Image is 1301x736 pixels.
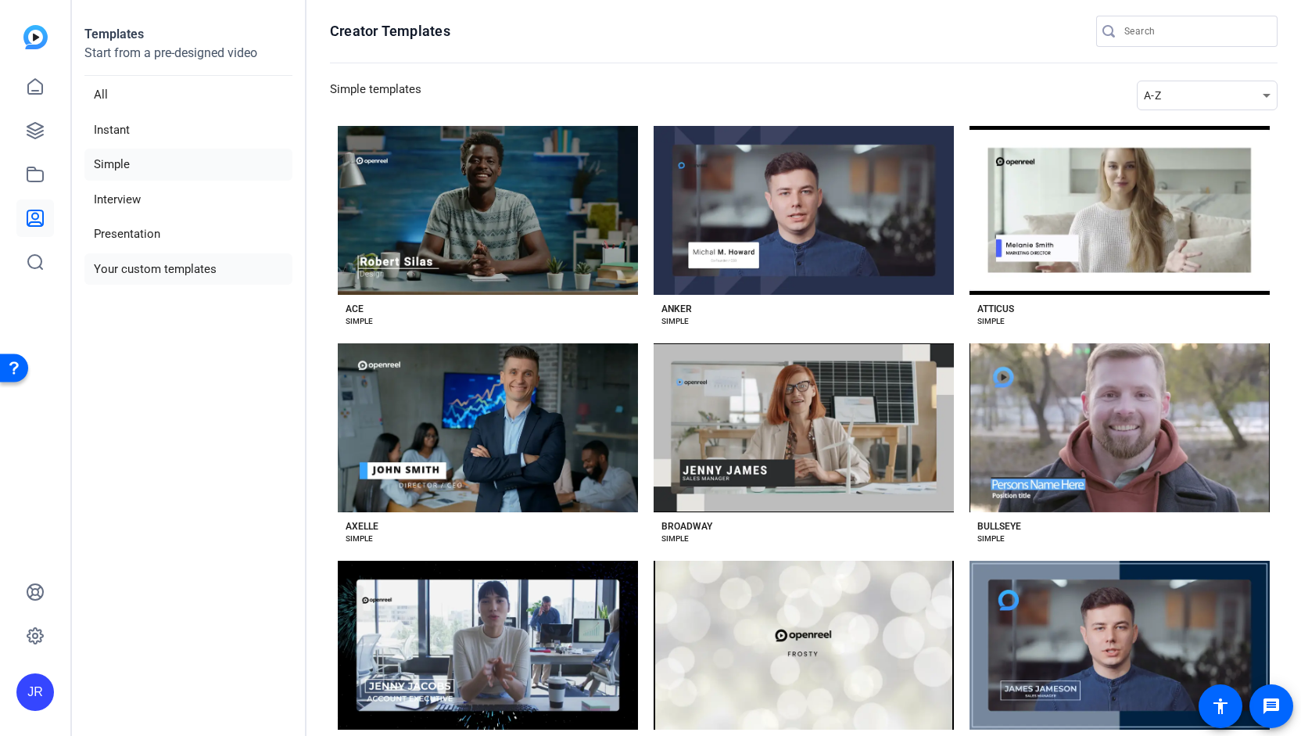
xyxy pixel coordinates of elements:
[330,22,450,41] h1: Creator Templates
[84,218,292,250] li: Presentation
[338,343,638,512] button: Template image
[654,126,954,295] button: Template image
[346,533,373,545] div: SIMPLE
[654,343,954,512] button: Template image
[84,79,292,111] li: All
[661,520,712,533] div: BROADWAY
[346,520,378,533] div: AXELLE
[654,561,954,730] button: Template image
[84,253,292,285] li: Your custom templates
[346,315,373,328] div: SIMPLE
[346,303,364,315] div: ACE
[661,303,692,315] div: ANKER
[84,184,292,216] li: Interview
[977,315,1005,328] div: SIMPLE
[84,149,292,181] li: Simple
[16,673,54,711] div: JR
[969,561,1270,730] button: Template image
[977,533,1005,545] div: SIMPLE
[969,343,1270,512] button: Template image
[84,114,292,146] li: Instant
[1262,697,1281,716] mat-icon: message
[84,44,292,76] p: Start from a pre-designed video
[23,25,48,49] img: blue-gradient.svg
[338,126,638,295] button: Template image
[661,533,689,545] div: SIMPLE
[1211,697,1230,716] mat-icon: accessibility
[330,81,421,110] h3: Simple templates
[1144,89,1161,102] span: A-Z
[977,303,1014,315] div: ATTICUS
[84,27,144,41] strong: Templates
[977,520,1021,533] div: BULLSEYE
[338,561,638,730] button: Template image
[1124,22,1265,41] input: Search
[969,126,1270,295] button: Template image
[661,315,689,328] div: SIMPLE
